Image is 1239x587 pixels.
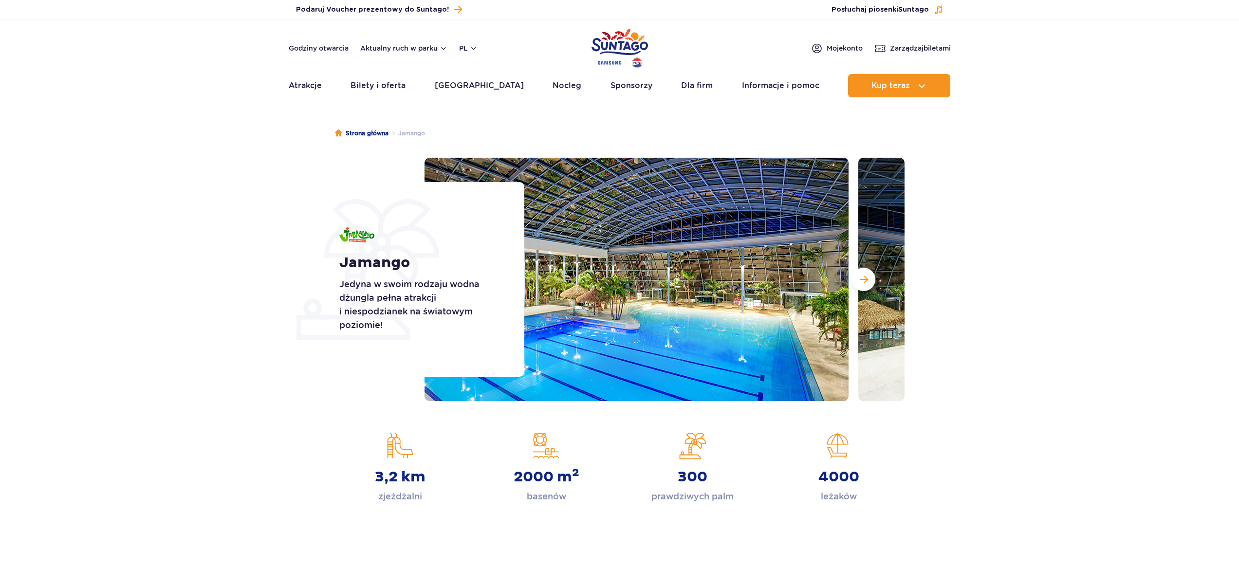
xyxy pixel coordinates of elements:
a: Atrakcje [289,74,322,97]
span: Posłuchaj piosenki [832,5,929,15]
strong: 4000 [818,468,859,486]
p: leżaków [821,490,857,503]
span: Podaruj Voucher prezentowy do Suntago! [296,5,449,15]
a: Park of Poland [592,24,648,69]
a: Podaruj Voucher prezentowy do Suntago! [296,3,462,16]
a: [GEOGRAPHIC_DATA] [435,74,524,97]
a: Zarządzajbiletami [874,42,951,54]
li: Jamango [388,128,425,138]
button: Posłuchaj piosenkiSuntago [832,5,943,15]
p: Jedyna w swoim rodzaju wodna dżungla pełna atrakcji i niespodzianek na światowym poziomie! [339,277,502,332]
p: zjeżdżalni [378,490,422,503]
button: pl [459,43,478,53]
span: Kup teraz [871,81,910,90]
strong: 2000 m [514,468,579,486]
span: Moje konto [827,43,863,53]
span: Suntago [898,6,929,13]
button: Kup teraz [848,74,950,97]
a: Dla firm [681,74,713,97]
button: Następny slajd [852,268,875,291]
p: basenów [527,490,566,503]
a: Informacje i pomoc [742,74,819,97]
a: Sponsorzy [610,74,652,97]
a: Godziny otwarcia [289,43,349,53]
a: Strona główna [335,128,388,138]
img: Jamango [339,227,374,242]
h1: Jamango [339,254,502,272]
a: Mojekonto [811,42,863,54]
p: prawdziwych palm [651,490,734,503]
strong: 3,2 km [375,468,425,486]
a: Nocleg [553,74,581,97]
span: Zarządzaj biletami [890,43,951,53]
sup: 2 [572,466,579,479]
a: Bilety i oferta [351,74,406,97]
strong: 300 [678,468,707,486]
button: Aktualny ruch w parku [360,44,447,52]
